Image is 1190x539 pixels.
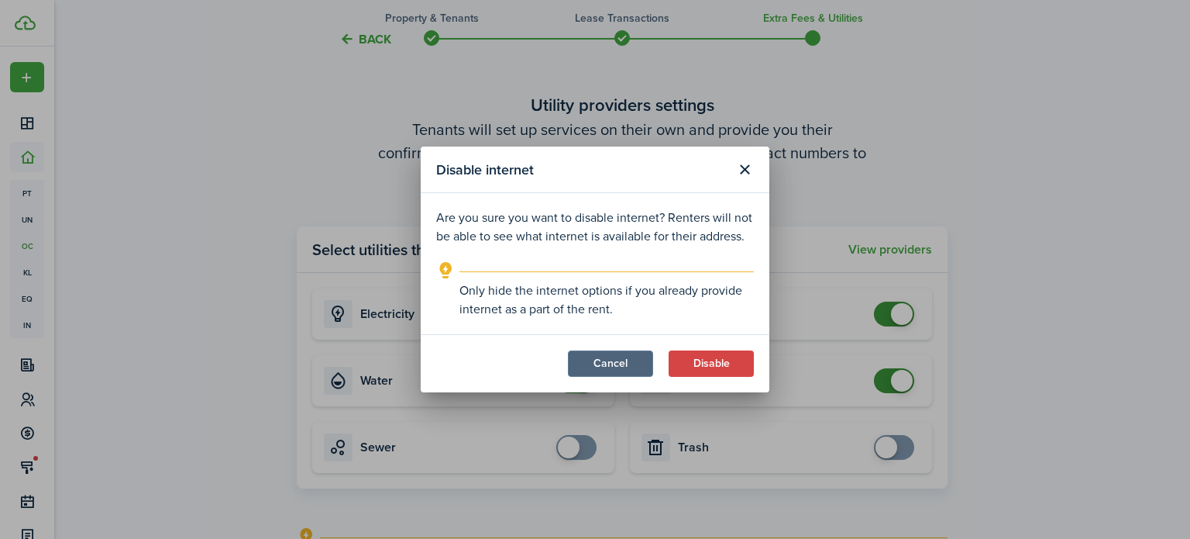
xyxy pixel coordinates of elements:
[436,209,754,246] p: Are you sure you want to disable internet? Renters will not be able to see what internet is avail...
[669,351,754,377] button: Disable
[731,157,758,183] button: Close modal
[436,261,456,280] i: outline
[459,282,754,319] explanation-description: Only hide the internet options if you already provide internet as a part of the rent.
[568,351,653,377] button: Cancel
[436,154,727,185] modal-title: Disable internet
